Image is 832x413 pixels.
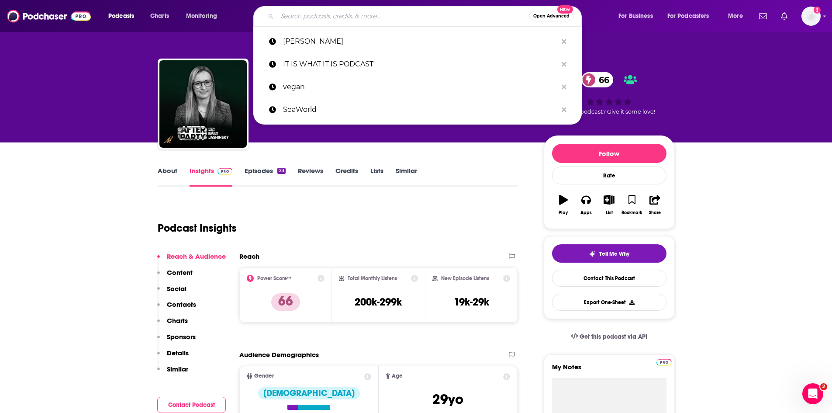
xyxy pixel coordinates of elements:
input: Search podcasts, credits, & more... [277,9,529,23]
span: For Podcasters [667,10,709,22]
div: Bookmark [621,210,642,215]
div: Share [649,210,661,215]
svg: Add a profile image [814,7,821,14]
button: Play [552,189,575,221]
h2: Power Score™ [257,275,291,281]
button: tell me why sparkleTell Me Why [552,244,666,263]
div: 23 [277,168,285,174]
img: User Profile [801,7,821,26]
button: Follow [552,144,666,163]
button: Contacts [157,300,196,316]
button: Reach & Audience [157,252,226,268]
span: New [557,5,573,14]
a: SeaWorld [253,98,582,121]
h2: Reach [239,252,259,260]
span: Open Advanced [533,14,570,18]
p: IT IS WHAT IT IS PODCAST [283,53,557,76]
p: SeaWorld [283,98,557,121]
h3: 200k-299k [355,295,402,309]
div: 66Good podcast? Give it some love! [544,66,675,121]
span: 29 yo [432,391,463,408]
img: After Party with Emily Jashinsky [159,60,247,148]
h2: Audience Demographics [239,351,319,359]
span: Charts [150,10,169,22]
a: Contact This Podcast [552,270,666,287]
a: Reviews [298,167,323,187]
a: InsightsPodchaser Pro [190,167,233,187]
p: 66 [271,293,300,311]
button: Charts [157,316,188,333]
p: Social [167,285,186,293]
button: Share [643,189,666,221]
div: Play [559,210,568,215]
button: Open AdvancedNew [529,11,573,21]
span: 2 [820,383,827,390]
p: Sponsors [167,333,196,341]
a: About [158,167,177,187]
a: [PERSON_NAME] [253,30,582,53]
div: List [606,210,613,215]
img: Podchaser Pro [656,359,672,366]
p: Reach & Audience [167,252,226,260]
p: Details [167,349,189,357]
button: Details [157,349,189,365]
p: Nick Ireland [283,30,557,53]
p: Contacts [167,300,196,309]
span: Podcasts [108,10,134,22]
a: Episodes23 [245,167,285,187]
button: Show profile menu [801,7,821,26]
span: Good podcast? Give it some love! [563,108,655,115]
p: Charts [167,316,188,325]
a: vegan [253,76,582,98]
h3: 19k-29k [454,295,489,309]
a: Show notifications dropdown [777,9,791,24]
button: Content [157,268,193,285]
a: 66 [581,72,614,87]
img: Podchaser Pro [217,168,233,175]
p: vegan [283,76,557,98]
div: Apps [580,210,592,215]
div: Search podcasts, credits, & more... [262,6,590,26]
button: Export One-Sheet [552,294,666,311]
a: Lists [370,167,383,187]
a: Get this podcast via API [564,326,655,347]
a: Credits [335,167,358,187]
a: Charts [145,9,174,23]
span: Tell Me Why [599,250,629,257]
button: Bookmark [621,189,643,221]
p: Similar [167,365,188,373]
span: For Business [618,10,653,22]
div: [DEMOGRAPHIC_DATA] [258,387,360,399]
div: Rate [552,167,666,184]
button: open menu [180,9,228,23]
span: Get this podcast via API [580,333,647,340]
button: List [597,189,620,221]
h2: New Episode Listens [441,275,489,281]
a: Pro website [656,357,672,366]
button: open menu [612,9,664,23]
span: Gender [254,373,274,379]
button: Similar [157,365,188,381]
button: open menu [722,9,754,23]
img: tell me why sparkle [589,250,596,257]
button: Sponsors [157,333,196,349]
span: Logged in as WesBurdett [801,7,821,26]
p: Content [167,268,193,277]
a: Show notifications dropdown [756,9,770,24]
button: open menu [662,9,722,23]
button: Social [157,285,186,301]
button: open menu [102,9,145,23]
h2: Total Monthly Listens [348,275,397,281]
iframe: Intercom live chat [802,383,823,404]
span: Monitoring [186,10,217,22]
h1: Podcast Insights [158,222,237,235]
span: 66 [590,72,614,87]
img: Podchaser - Follow, Share and Rate Podcasts [7,8,91,24]
button: Apps [575,189,597,221]
span: Age [392,373,403,379]
a: IT IS WHAT IT IS PODCAST [253,53,582,76]
span: More [728,10,743,22]
a: Similar [396,167,417,187]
